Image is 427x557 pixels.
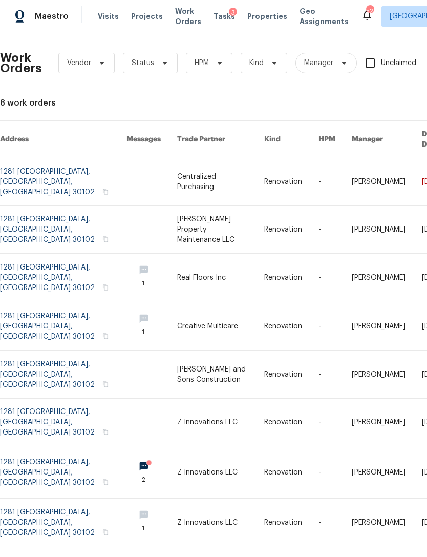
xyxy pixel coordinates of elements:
th: Kind [256,121,310,158]
th: Messages [118,121,169,158]
span: Properties [247,11,287,22]
span: Maestro [35,11,69,22]
span: Unclaimed [381,58,416,69]
button: Copy Address [101,478,110,487]
td: [PERSON_NAME] [344,302,414,351]
td: Z Innovations LLC [169,399,256,446]
td: Renovation [256,446,310,499]
td: Z Innovations LLC [169,446,256,499]
td: [PERSON_NAME] [344,446,414,499]
td: [PERSON_NAME] [344,499,414,547]
td: Renovation [256,351,310,399]
button: Copy Address [101,187,110,196]
td: - [310,446,344,499]
td: Renovation [256,254,310,302]
span: Geo Assignments [300,6,349,27]
td: - [310,399,344,446]
span: Status [132,58,154,68]
span: Visits [98,11,119,22]
span: Kind [249,58,264,68]
th: HPM [310,121,344,158]
span: Vendor [67,58,91,68]
span: Manager [304,58,333,68]
td: Real Floors Inc [169,254,256,302]
td: [PERSON_NAME] Property Maintenance LLC [169,206,256,254]
td: Z Innovations LLC [169,499,256,547]
td: Renovation [256,399,310,446]
td: [PERSON_NAME] and Sons Construction [169,351,256,399]
td: [PERSON_NAME] [344,206,414,254]
td: [PERSON_NAME] [344,158,414,206]
td: Creative Multicare [169,302,256,351]
button: Copy Address [101,380,110,389]
button: Copy Address [101,427,110,437]
td: Renovation [256,302,310,351]
td: [PERSON_NAME] [344,254,414,302]
span: HPM [195,58,209,68]
span: Tasks [214,13,235,20]
span: Work Orders [175,6,201,27]
td: - [310,351,344,399]
td: [PERSON_NAME] [344,351,414,399]
button: Copy Address [101,528,110,537]
button: Copy Address [101,332,110,341]
span: Projects [131,11,163,22]
button: Copy Address [101,235,110,244]
td: Renovation [256,499,310,547]
th: Manager [344,121,414,158]
td: Renovation [256,158,310,206]
div: 3 [229,8,237,18]
td: - [310,206,344,254]
td: - [310,499,344,547]
td: - [310,254,344,302]
button: Copy Address [101,283,110,292]
td: Renovation [256,206,310,254]
div: 52 [366,6,373,16]
td: [PERSON_NAME] [344,399,414,446]
td: - [310,158,344,206]
td: Centralized Purchasing [169,158,256,206]
th: Trade Partner [169,121,256,158]
td: - [310,302,344,351]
